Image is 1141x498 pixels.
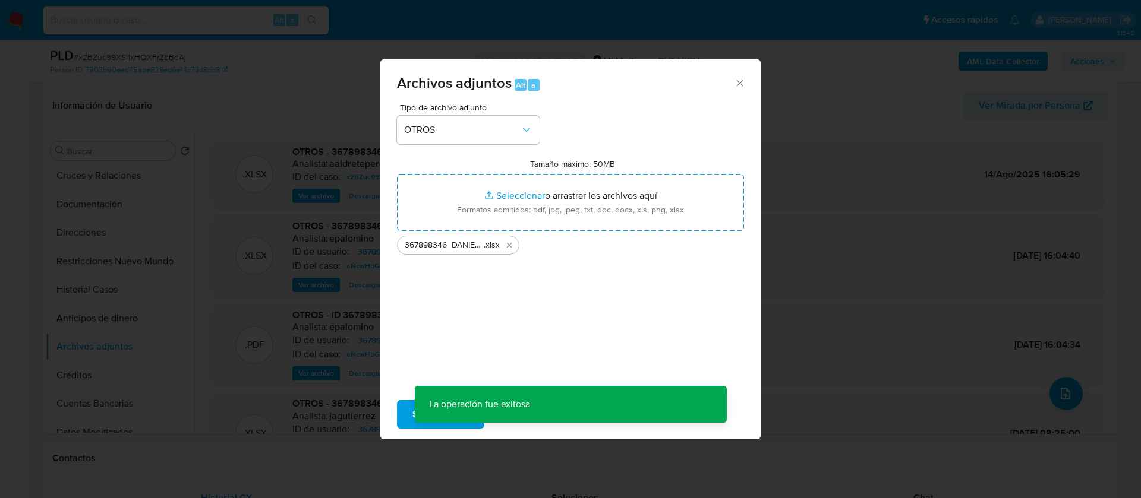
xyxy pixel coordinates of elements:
[484,239,500,251] span: .xlsx
[531,80,535,91] span: a
[734,77,745,88] button: Cerrar
[505,401,543,427] span: Cancelar
[397,116,540,144] button: OTROS
[516,80,525,91] span: Alt
[412,401,469,427] span: Subir archivo
[405,239,484,251] span: 367898346_DANIEL [PERSON_NAME] 2025
[397,72,512,93] span: Archivos adjuntos
[530,158,615,169] label: Tamaño máximo: 50MB
[397,231,744,255] ul: Archivos seleccionados
[404,124,521,136] span: OTROS
[415,386,544,423] p: La operación fue exitosa
[502,238,516,252] button: Eliminar 367898346_DANIEL NISSAN RAJLEVSKY_JULIO 2025.xlsx
[397,400,484,429] button: Subir archivo
[400,103,543,112] span: Tipo de archivo adjunto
